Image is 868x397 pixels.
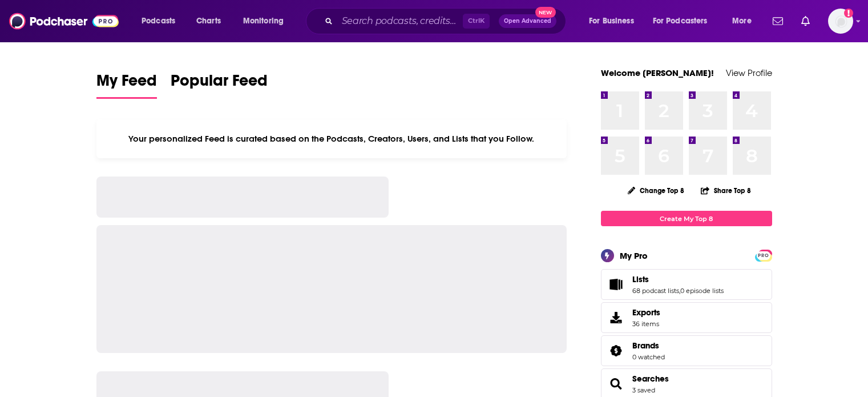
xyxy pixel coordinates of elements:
a: 0 watched [632,353,665,361]
a: Lists [605,276,628,292]
span: , [679,287,680,295]
a: Charts [189,12,228,30]
span: Brands [632,340,659,351]
span: For Business [589,13,634,29]
a: My Feed [96,71,157,99]
button: open menu [581,12,648,30]
button: Open AdvancedNew [499,14,556,28]
span: Lists [601,269,772,300]
img: Podchaser - Follow, Share and Rate Podcasts [9,10,119,32]
span: Open Advanced [504,18,551,24]
button: open menu [134,12,190,30]
input: Search podcasts, credits, & more... [337,12,463,30]
a: 3 saved [632,386,655,394]
button: Show profile menu [828,9,853,34]
a: 0 episode lists [680,287,724,295]
div: Your personalized Feed is curated based on the Podcasts, Creators, Users, and Lists that you Follow. [96,119,567,158]
span: New [535,7,556,18]
span: For Podcasters [653,13,708,29]
span: Podcasts [142,13,175,29]
div: Search podcasts, credits, & more... [317,8,577,34]
a: PRO [757,251,770,259]
span: Brands [601,335,772,366]
a: Popular Feed [171,71,268,99]
a: Welcome [PERSON_NAME]! [601,67,714,78]
span: More [732,13,752,29]
a: Show notifications dropdown [797,11,814,31]
button: Change Top 8 [621,183,692,198]
a: Lists [632,274,724,284]
span: Lists [632,274,649,284]
img: User Profile [828,9,853,34]
span: Exports [632,307,660,318]
a: Searches [605,376,628,392]
span: Charts [196,13,221,29]
a: Searches [632,374,669,384]
button: open menu [724,12,766,30]
span: Logged in as NickG [828,9,853,34]
a: View Profile [726,67,772,78]
button: open menu [645,12,724,30]
span: Popular Feed [171,71,268,97]
a: Show notifications dropdown [768,11,788,31]
a: Brands [605,343,628,359]
a: Brands [632,340,665,351]
span: PRO [757,251,770,260]
svg: Add a profile image [844,9,853,18]
span: 36 items [632,320,660,328]
div: My Pro [620,250,648,261]
a: Create My Top 8 [601,211,772,226]
span: Monitoring [243,13,284,29]
a: 68 podcast lists [632,287,679,295]
button: Share Top 8 [700,179,752,202]
button: open menu [235,12,298,30]
span: Exports [605,310,628,326]
a: Exports [601,302,772,333]
span: Ctrl K [463,14,490,29]
span: My Feed [96,71,157,97]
